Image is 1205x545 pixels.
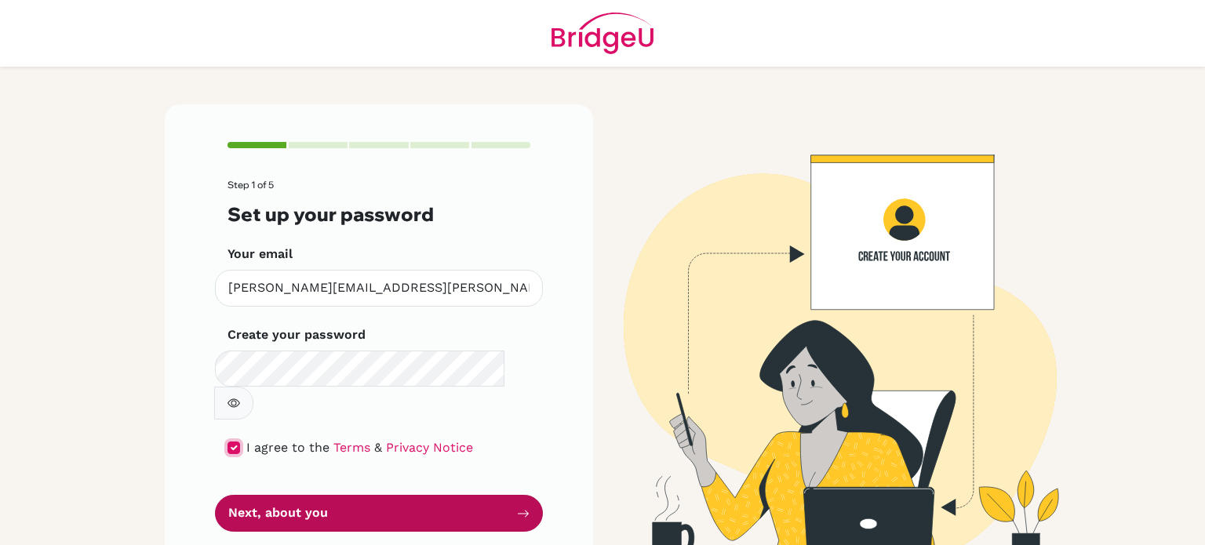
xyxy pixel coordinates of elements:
[215,270,543,307] input: Insert your email*
[386,440,473,455] a: Privacy Notice
[228,325,366,344] label: Create your password
[374,440,382,455] span: &
[333,440,370,455] a: Terms
[228,179,274,191] span: Step 1 of 5
[215,495,543,532] button: Next, about you
[228,245,293,263] label: Your email
[228,203,530,226] h3: Set up your password
[246,440,329,455] span: I agree to the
